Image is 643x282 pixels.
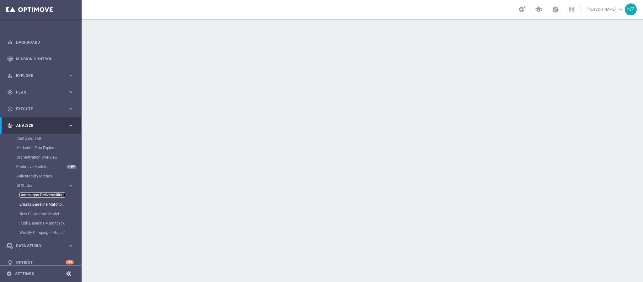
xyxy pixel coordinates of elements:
a: Dashboard [16,34,74,51]
i: settings [6,271,12,277]
a: Emails Baseline Matchback [19,202,65,207]
button: BI Studio keyboard_arrow_right [16,183,74,188]
div: Customer 360 [16,134,81,143]
div: Emails Baseline Matchback [19,200,81,209]
div: BI Studio [16,181,81,237]
i: keyboard_arrow_right [68,183,74,189]
a: Marketing Plan Explorer [16,145,65,150]
span: Execute [16,107,68,111]
div: Campaigns Deliverability [19,190,81,200]
i: keyboard_arrow_right [68,122,74,128]
i: keyboard_arrow_right [68,106,74,112]
i: keyboard_arrow_right [68,73,74,79]
i: equalizer [7,40,13,45]
div: New Customers Model [19,209,81,219]
i: track_changes [7,123,13,128]
button: play_circle_outline Execute keyboard_arrow_right [7,106,74,111]
a: Predictive Models [16,164,65,169]
a: Mission Control [16,51,74,67]
div: Dashboard [7,34,74,51]
i: lightbulb [7,260,13,265]
button: equalizer Dashboard [7,40,74,45]
span: BI Studio [17,184,62,187]
div: BI Studio [17,184,68,187]
span: Plan [16,90,68,94]
div: Mission Control [7,51,74,67]
div: NEW [67,165,77,169]
div: Execute [7,106,68,112]
div: Data Studio [7,243,68,249]
a: Customer 360 [16,136,65,141]
span: Analyze [16,124,68,127]
i: keyboard_arrow_right [68,89,74,95]
div: Weekly Campaigns Report [19,228,81,237]
div: Orchestration Overview [16,153,81,162]
div: Predictive Models [16,162,81,171]
div: Deliverability Metrics [16,171,81,181]
button: track_changes Analyze keyboard_arrow_right [7,123,74,128]
a: [PERSON_NAME]keyboard_arrow_down [587,5,625,14]
span: Explore [16,74,68,78]
i: play_circle_outline [7,106,13,112]
a: Campaigns Deliverability [19,193,65,198]
button: gps_fixed Plan keyboard_arrow_right [7,90,74,95]
a: Weekly Campaigns Report [19,230,65,235]
div: Analyze [7,123,68,128]
button: lightbulb Optibot +10 [7,260,74,265]
a: Push Baseline Matchback [19,221,65,226]
div: Push Baseline Matchback [19,219,81,228]
i: person_search [7,73,13,79]
div: Explore [7,73,68,79]
button: person_search Explore keyboard_arrow_right [7,73,74,78]
div: Plan [7,89,68,95]
a: New Customers Model [19,211,65,216]
div: Marketing Plan Explorer [16,143,81,153]
div: NZ [625,3,637,15]
a: Settings [15,272,34,276]
span: Data Studio [16,244,68,248]
i: gps_fixed [7,89,13,95]
a: Optibot [16,254,66,271]
span: school [535,6,542,13]
span: keyboard_arrow_down [617,6,624,13]
a: Deliverability Metrics [16,174,65,179]
a: Orchestration Overview [16,155,65,160]
i: keyboard_arrow_right [68,243,74,249]
button: Mission Control [7,57,74,62]
div: +10 [66,260,74,264]
button: Data Studio keyboard_arrow_right [7,243,74,248]
div: Optibot [7,254,74,271]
